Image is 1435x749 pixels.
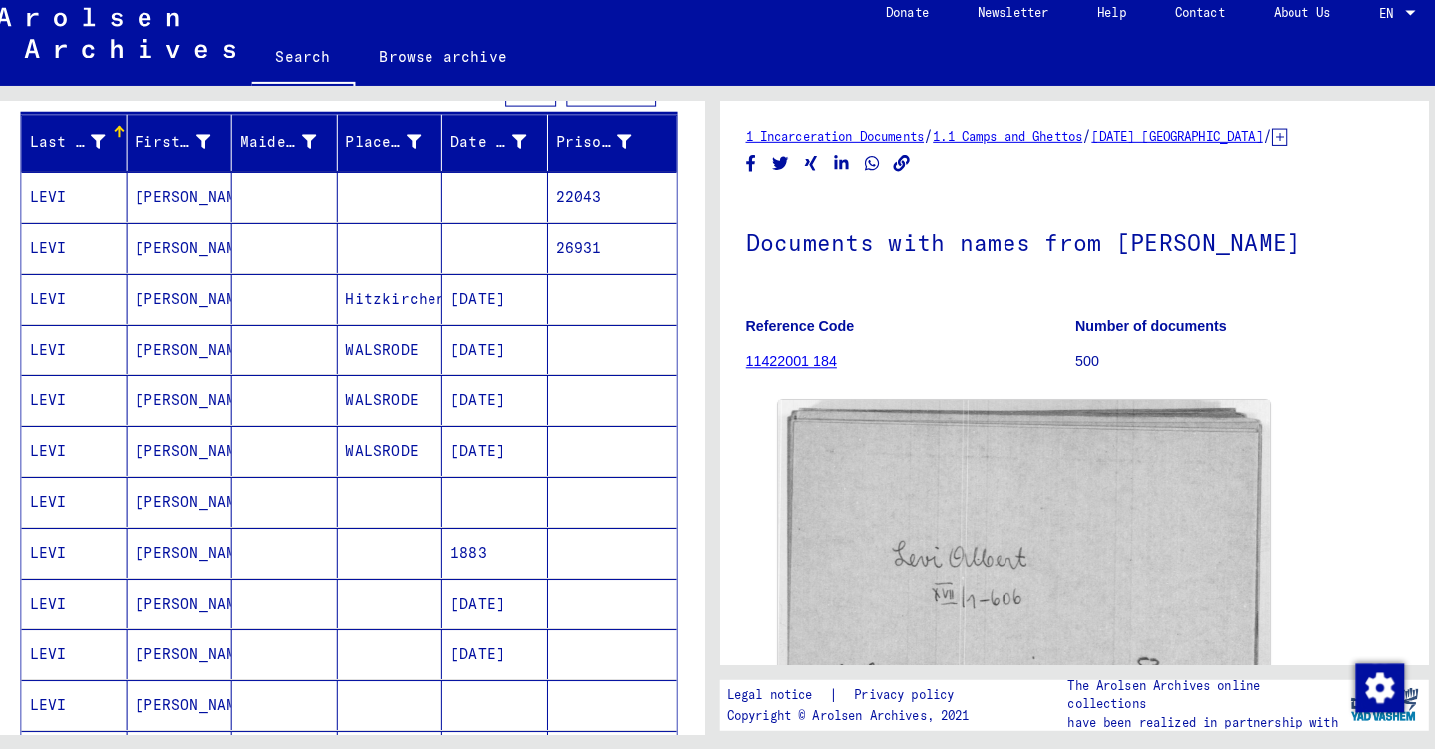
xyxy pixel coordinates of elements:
[351,429,454,478] mat-cell: WALSRODE
[1348,662,1396,710] img: Modification du consentement
[453,124,557,179] mat-header-cell: Date of Birth
[351,280,454,329] mat-cell: Hitzkirchen
[750,138,925,153] a: 1 Incarceration Documents
[359,141,433,162] div: Place of Birth
[144,429,248,478] mat-cell: [PERSON_NAME]
[461,135,561,167] div: Date of Birth
[144,479,248,528] mat-cell: [PERSON_NAME]
[152,141,227,162] div: First Name
[144,330,248,378] mat-cell: [PERSON_NAME]
[41,579,144,627] mat-cell: LEVI
[1371,18,1393,32] span: EN
[144,579,248,627] mat-cell: [PERSON_NAME]
[557,124,684,179] mat-header-cell: Prisoner #
[1089,138,1257,153] a: [DATE] [GEOGRAPHIC_DATA]
[41,429,144,478] mat-cell: LEVI
[41,529,144,578] mat-cell: LEVI
[1073,323,1222,339] b: Number of documents
[750,358,840,374] a: 11422001 184
[41,628,144,677] mat-cell: LEVI
[1066,711,1333,729] p: have been realized in partnership with
[750,204,1395,292] h1: Documents with names from [PERSON_NAME]
[144,180,248,229] mat-cell: [PERSON_NAME]
[144,628,248,677] mat-cell: [PERSON_NAME]
[255,135,355,167] div: Maiden Name
[368,44,541,92] a: Browse archive
[804,160,825,185] button: Share on Xing
[453,280,557,329] mat-cell: [DATE]
[934,138,1080,153] a: 1.1 Camps and Ghettos
[41,379,144,428] mat-cell: LEVI
[745,160,766,185] button: Share on Facebook
[41,330,144,378] mat-cell: LEVI
[1066,675,1333,711] p: The Arolsen Archives online collections
[359,135,458,167] div: Place of Birth
[732,683,832,704] a: Legal notice
[41,280,144,329] mat-cell: LEVI
[152,135,252,167] div: First Name
[453,330,557,378] mat-cell: [DATE]
[461,141,536,162] div: Date of Birth
[16,19,250,69] img: Arolsen_neg.svg
[144,529,248,578] mat-cell: [PERSON_NAME]
[49,135,148,167] div: Last Name
[351,379,454,428] mat-cell: WALSRODE
[453,379,557,428] mat-cell: [DATE]
[893,160,914,185] button: Copy link
[144,230,248,279] mat-cell: [PERSON_NAME]
[750,323,857,339] b: Reference Code
[49,141,124,162] div: Last Name
[41,124,144,179] mat-header-cell: Last Name
[557,230,684,279] mat-cell: 26931
[864,160,885,185] button: Share on WhatsApp
[1073,356,1395,376] p: 500
[266,44,368,96] a: Search
[453,579,557,627] mat-cell: [DATE]
[1080,136,1089,154] span: /
[41,230,144,279] mat-cell: LEVI
[255,141,330,162] div: Maiden Name
[925,136,934,154] span: /
[565,141,640,162] div: Prisoner #
[557,180,684,229] mat-cell: 22043
[1257,136,1266,154] span: /
[144,678,248,727] mat-cell: [PERSON_NAME]
[1339,677,1414,727] img: yv_logo.png
[144,280,248,329] mat-cell: [PERSON_NAME]
[732,704,979,722] p: Copyright © Arolsen Archives, 2021
[351,124,454,179] mat-header-cell: Place of Birth
[732,683,979,704] div: |
[144,124,248,179] mat-header-cell: First Name
[144,379,248,428] mat-cell: [PERSON_NAME]
[565,135,665,167] div: Prisoner #
[247,124,351,179] mat-header-cell: Maiden Name
[41,678,144,727] mat-cell: LEVI
[41,479,144,528] mat-cell: LEVI
[841,683,979,704] a: Privacy policy
[453,628,557,677] mat-cell: [DATE]
[774,160,795,185] button: Share on Twitter
[41,180,144,229] mat-cell: LEVI
[351,330,454,378] mat-cell: WALSRODE
[834,160,855,185] button: Share on LinkedIn
[453,529,557,578] mat-cell: 1883
[453,429,557,478] mat-cell: [DATE]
